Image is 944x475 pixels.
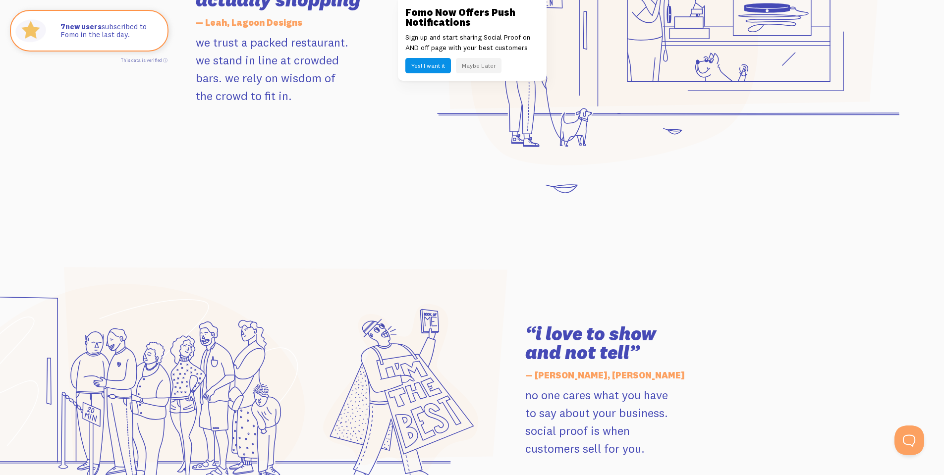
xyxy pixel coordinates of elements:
[60,22,102,31] strong: new users
[525,386,749,457] p: no one cares what you have to say about your business. social proof is when customers sell for you.
[405,58,451,73] button: Yes! I want it
[196,33,419,105] p: we trust a packed restaurant. we stand in line at crowded bars. we rely on wisdom of the crowd to...
[405,7,539,27] h3: Fomo Now Offers Push Notifications
[60,23,158,39] p: subscribed to Fomo in the last day.
[60,23,65,31] span: 7
[525,365,749,386] h5: — [PERSON_NAME], [PERSON_NAME]
[196,12,419,33] h5: — Leah, Lagoon Designs
[13,13,49,49] img: Fomo
[405,32,539,53] p: Sign up and start sharing Social Proof on AND off page with your best customers
[894,425,924,455] iframe: Help Scout Beacon - Open
[121,57,167,63] a: This data is verified ⓘ
[525,324,749,362] h3: “i love to show and not tell”
[456,58,501,73] button: Maybe Later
